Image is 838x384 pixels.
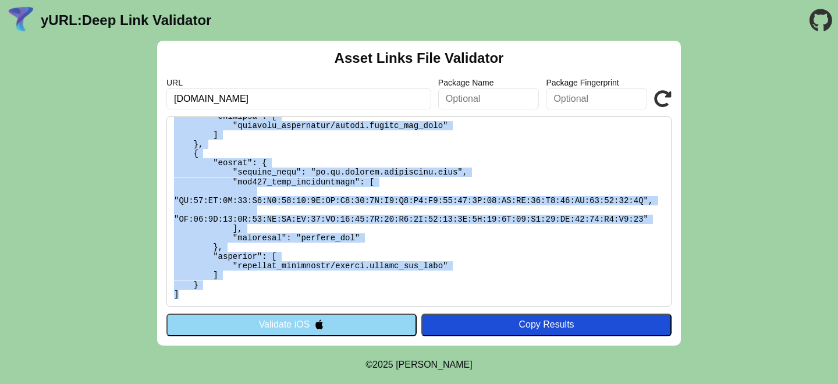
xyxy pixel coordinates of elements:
button: Copy Results [421,314,672,336]
pre: Lorem ipsu do: sitam://cons.adipisc.el/.sedd-eiusm/temporinci.utla Et Dolorema: Aliq Enimadm-veni... [166,116,672,307]
button: Validate iOS [166,314,417,336]
a: yURL:Deep Link Validator [41,12,211,29]
input: Required [166,88,431,109]
span: 2025 [372,360,393,369]
footer: © [365,346,472,384]
input: Optional [438,88,539,109]
input: Optional [546,88,647,109]
img: appleIcon.svg [314,319,324,329]
a: Michael Ibragimchayev's Personal Site [396,360,473,369]
h2: Asset Links File Validator [335,50,504,66]
label: Package Name [438,78,539,87]
label: Package Fingerprint [546,78,647,87]
img: yURL Logo [6,5,36,35]
label: URL [166,78,431,87]
div: Copy Results [427,319,666,330]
